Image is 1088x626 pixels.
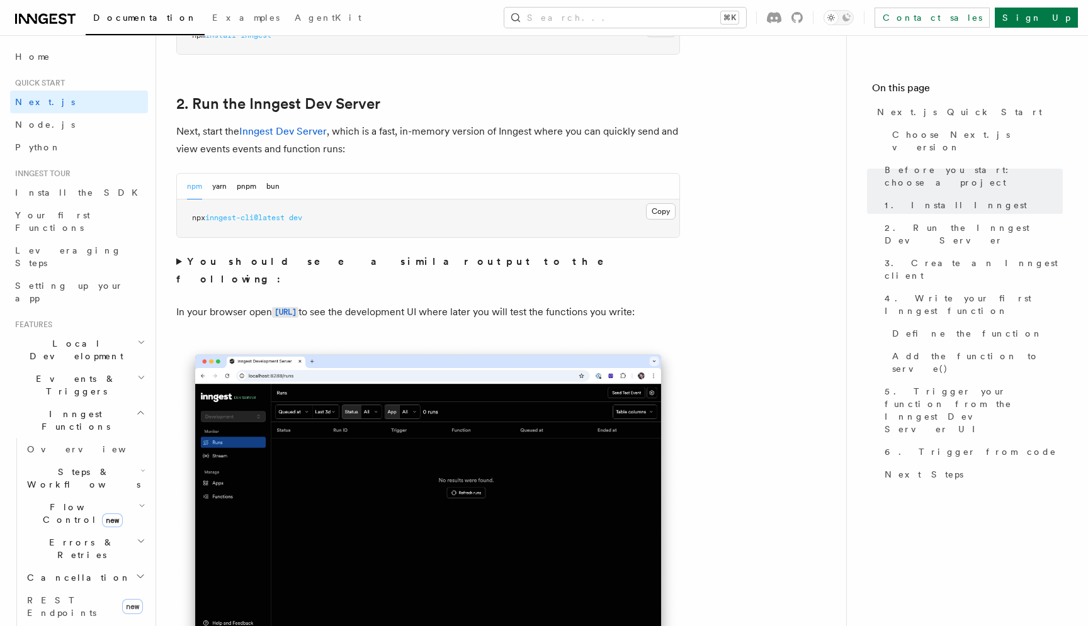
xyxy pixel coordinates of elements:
a: 5. Trigger your function from the Inngest Dev Server UI [880,380,1063,440]
a: Inngest Dev Server [239,125,327,137]
span: Your first Functions [15,210,90,233]
span: Overview [27,444,157,454]
span: install [205,31,236,40]
span: Features [10,320,52,330]
a: 3. Create an Inngest client [880,252,1063,287]
span: 5. Trigger your function from the Inngest Dev Server UI [885,385,1063,435]
p: Next, start the , which is a fast, in-memory version of Inngest where you can quickly send and vi... [176,123,680,158]
a: Python [10,136,148,159]
a: 6. Trigger from code [880,440,1063,463]
a: REST Endpointsnew [22,589,148,624]
span: Install the SDK [15,187,145,198]
span: Cancellation [22,571,131,584]
summary: You should see a similar output to the following: [176,253,680,288]
span: Documentation [93,13,197,23]
a: AgentKit [287,4,369,34]
a: [URL] [272,306,298,318]
a: Overview [22,438,148,461]
button: Toggle dark mode [824,10,854,25]
button: Inngest Functions [10,403,148,438]
span: Before you start: choose a project [885,164,1063,189]
span: Next.js Quick Start [877,106,1042,118]
a: Define the function [887,322,1063,345]
span: dev [289,213,302,222]
kbd: ⌘K [721,11,739,24]
a: Your first Functions [10,204,148,239]
button: bun [266,174,280,199]
a: Node.js [10,113,148,136]
a: Setting up your app [10,274,148,310]
strong: You should see a similar output to the following: [176,255,621,285]
a: 1. Install Inngest [880,194,1063,216]
span: Local Development [10,337,137,362]
span: new [122,599,143,614]
span: 1. Install Inngest [885,199,1027,211]
a: Next Steps [880,463,1063,486]
span: 3. Create an Inngest client [885,257,1063,282]
span: Choose Next.js version [892,128,1063,154]
button: Search...⌘K [504,8,746,28]
span: Steps & Workflows [22,466,140,491]
button: Cancellation [22,566,148,589]
a: Choose Next.js version [887,123,1063,159]
span: 6. Trigger from code [885,445,1057,458]
a: 2. Run the Inngest Dev Server [880,216,1063,252]
span: new [102,513,123,527]
a: Examples [205,4,287,34]
span: Examples [212,13,280,23]
a: Contact sales [875,8,990,28]
span: Next Steps [885,468,963,481]
h4: On this page [872,81,1063,101]
code: [URL] [272,307,298,318]
span: Node.js [15,120,75,130]
a: Sign Up [995,8,1078,28]
span: Inngest Functions [10,408,136,433]
a: Add the function to serve() [887,345,1063,380]
span: Leveraging Steps [15,245,122,268]
a: Next.js Quick Start [872,101,1063,123]
span: inngest-cli@latest [205,213,285,222]
span: Quick start [10,78,65,88]
span: AgentKit [295,13,361,23]
span: npm [192,31,205,40]
a: Home [10,45,148,68]
button: yarn [212,174,227,199]
a: Documentation [86,4,205,35]
span: Add the function to serve() [892,350,1063,375]
span: Flow Control [22,501,139,526]
a: Leveraging Steps [10,239,148,274]
span: Events & Triggers [10,372,137,398]
span: Inngest tour [10,169,71,179]
a: 4. Write your first Inngest function [880,287,1063,322]
a: Before you start: choose a project [880,159,1063,194]
p: In your browser open to see the development UI where later you will test the functions you write: [176,303,680,321]
button: pnpm [237,174,256,199]
span: Errors & Retries [22,536,137,561]
button: Errors & Retries [22,531,148,566]
span: 4. Write your first Inngest function [885,292,1063,317]
button: Steps & Workflows [22,461,148,496]
span: Setting up your app [15,281,123,303]
button: npm [187,174,202,199]
span: Next.js [15,97,75,107]
a: Install the SDK [10,181,148,204]
span: npx [192,213,205,222]
span: Home [15,50,50,63]
span: Python [15,142,61,152]
span: 2. Run the Inngest Dev Server [885,221,1063,247]
span: Define the function [892,327,1043,340]
span: inngest [241,31,271,40]
button: Local Development [10,332,148,367]
span: REST Endpoints [27,595,96,618]
a: 2. Run the Inngest Dev Server [176,95,380,113]
button: Flow Controlnew [22,496,148,531]
button: Events & Triggers [10,367,148,403]
button: Copy [646,203,676,220]
a: Next.js [10,91,148,113]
